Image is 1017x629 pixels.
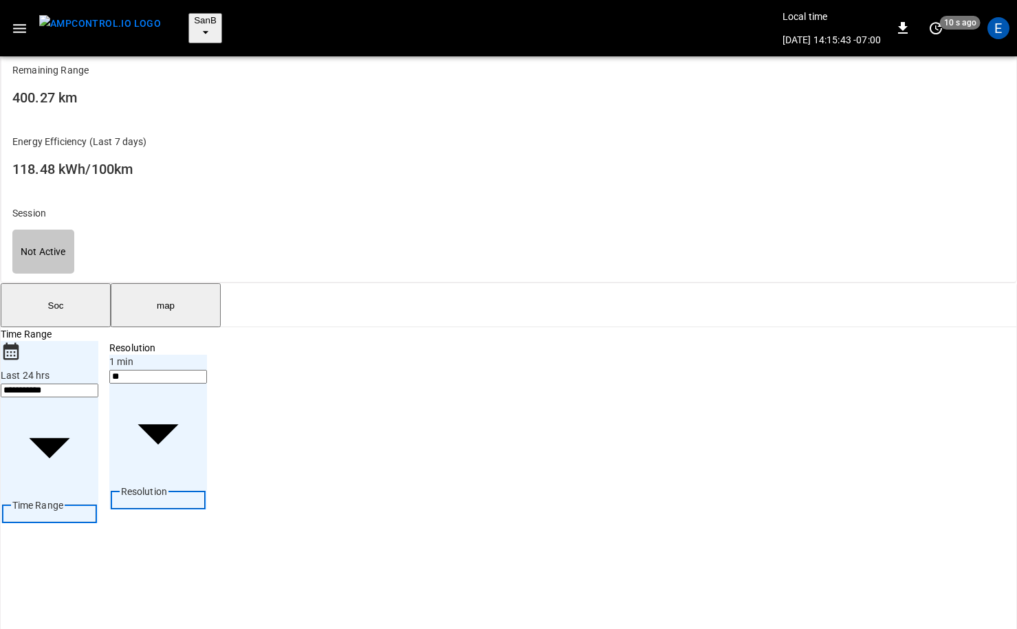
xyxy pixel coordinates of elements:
label: Time Range [1,329,52,340]
button: Soc [1,283,111,327]
span: Resolution [121,486,168,497]
button: SanB [188,13,222,43]
p: Local time [783,10,881,23]
p: [DATE] 14:15:43 -07:00 [783,33,881,47]
span: SanB [194,15,217,25]
span: 10 s ago [940,16,981,30]
label: Resolution [109,342,156,353]
img: ampcontrol.io logo [39,15,161,32]
h6: 118.48 kWh/100km [12,158,972,180]
div: profile-icon [987,17,1009,39]
button: set refresh interval [925,17,947,39]
div: 1 min [109,355,207,368]
div: Last 24 hrs [1,368,98,382]
p: Not Active [21,245,66,258]
p: Session [12,206,972,220]
button: menu [34,11,166,45]
button: map [111,283,221,327]
span: Time Range [12,500,64,511]
p: Remaining Range [12,63,972,77]
h6: 400.27 km [12,87,972,109]
p: Energy Efficiency (Last 7 days) [12,135,972,148]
